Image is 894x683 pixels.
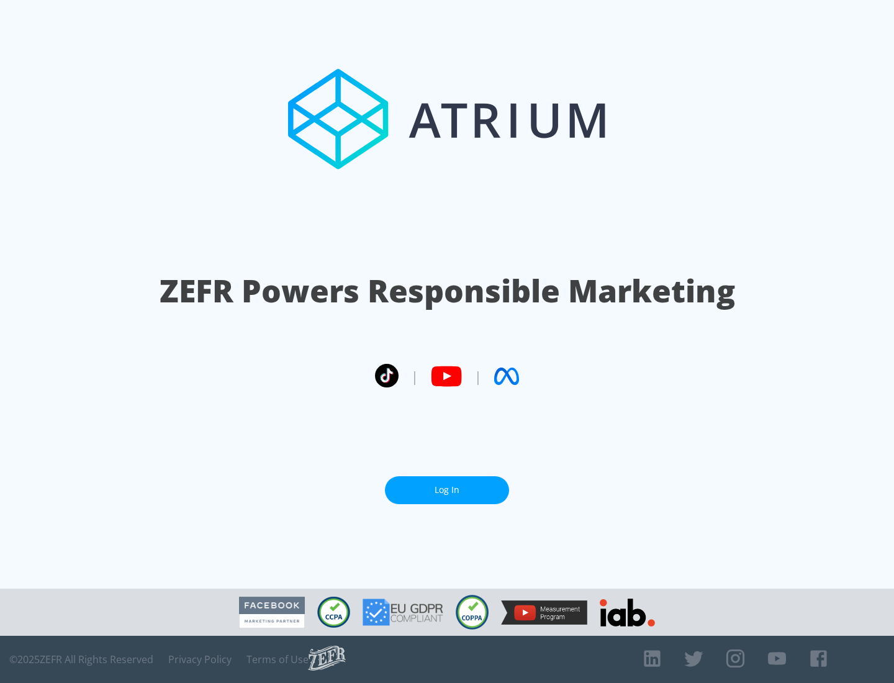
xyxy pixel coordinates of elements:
span: | [474,367,482,386]
img: IAB [600,599,655,626]
span: | [411,367,418,386]
a: Terms of Use [246,653,309,666]
h1: ZEFR Powers Responsible Marketing [160,269,735,312]
img: YouTube Measurement Program [501,600,587,625]
a: Privacy Policy [168,653,232,666]
span: © 2025 ZEFR All Rights Reserved [9,653,153,666]
img: CCPA Compliant [317,597,350,628]
img: COPPA Compliant [456,595,489,630]
a: Log In [385,476,509,504]
img: GDPR Compliant [363,599,443,626]
img: Facebook Marketing Partner [239,597,305,628]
